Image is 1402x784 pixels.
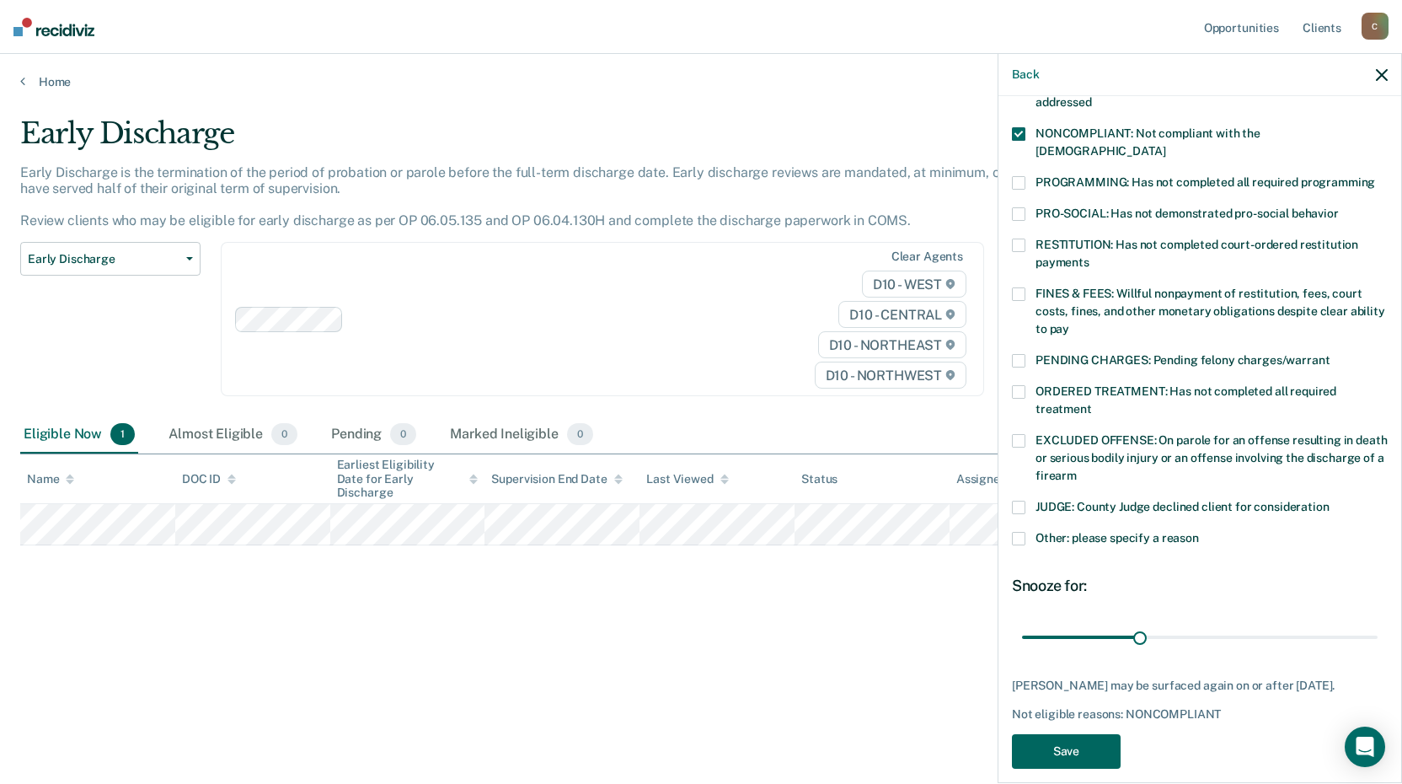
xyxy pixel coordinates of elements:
button: Save [1012,734,1121,769]
span: PRO-SOCIAL: Has not demonstrated pro-social behavior [1035,207,1339,220]
div: Status [801,472,837,486]
span: JUDGE: County Judge declined client for consideration [1035,500,1330,513]
span: 0 [271,423,297,445]
img: Recidiviz [13,18,94,36]
div: [PERSON_NAME] may be surfaced again on or after [DATE]. [1012,679,1388,693]
p: Early Discharge is the termination of the period of probation or parole before the full-term disc... [20,164,1067,229]
span: D10 - CENTRAL [838,301,966,328]
span: EXCLUDED OFFENSE: On parole for an offense resulting in death or serious bodily injury or an offe... [1035,433,1387,482]
span: PROGRAMMING: Has not completed all required programming [1035,175,1375,189]
span: NONCOMPLIANT: Not compliant with the [DEMOGRAPHIC_DATA] [1035,126,1260,158]
span: PENDING CHARGES: Pending felony charges/warrant [1035,353,1330,367]
div: Almost Eligible [165,416,301,454]
div: Pending [328,416,420,454]
span: 0 [567,423,593,445]
div: C [1362,13,1389,40]
span: Other: please specify a reason [1035,531,1199,545]
span: D10 - WEST [862,271,966,298]
div: Open Intercom Messenger [1345,727,1385,767]
div: Early Discharge [20,116,1072,164]
button: Back [1012,67,1039,82]
div: Eligible Now [20,416,138,454]
div: Marked Ineligible [447,416,597,454]
div: Clear agents [891,250,963,264]
div: Assigned to [956,472,1035,486]
span: FINES & FEES: Willful nonpayment of restitution, fees, court costs, fines, and other monetary obl... [1035,287,1385,336]
span: D10 - NORTHWEST [815,362,966,389]
span: ORDERED TREATMENT: Has not completed all required treatment [1035,384,1336,416]
div: DOC ID [182,472,236,486]
div: Supervision End Date [491,472,622,486]
span: D10 - NORTHEAST [818,331,966,358]
a: Home [20,74,1382,89]
span: 0 [390,423,416,445]
div: Snooze for: [1012,577,1388,595]
div: Last Viewed [646,472,728,486]
div: Name [27,472,74,486]
div: Earliest Eligibility Date for Early Discharge [337,458,479,500]
div: Not eligible reasons: NONCOMPLIANT [1012,707,1388,722]
span: 1 [110,423,135,445]
span: RESTITUTION: Has not completed court-ordered restitution payments [1035,238,1358,269]
span: Early Discharge [28,252,179,266]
